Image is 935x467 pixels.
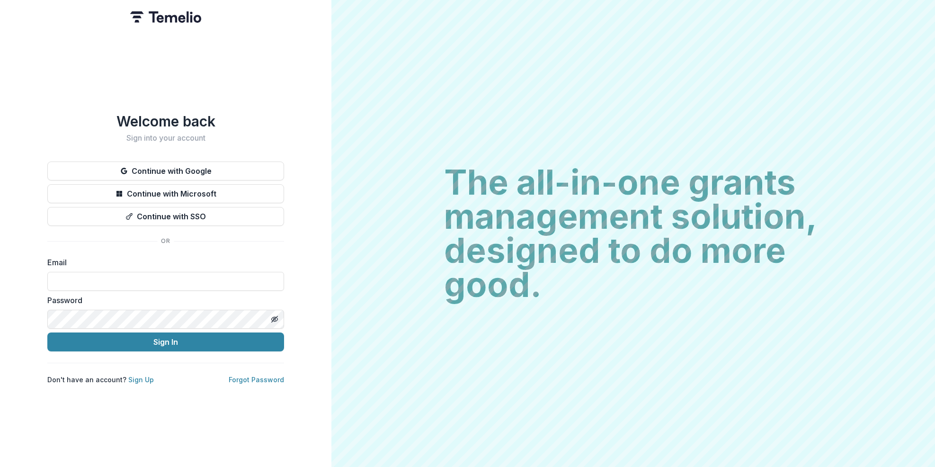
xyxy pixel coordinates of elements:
[47,162,284,180] button: Continue with Google
[47,134,284,143] h2: Sign into your account
[229,376,284,384] a: Forgot Password
[47,295,278,306] label: Password
[47,113,284,130] h1: Welcome back
[47,184,284,203] button: Continue with Microsoft
[128,376,154,384] a: Sign Up
[267,312,282,327] button: Toggle password visibility
[47,257,278,268] label: Email
[47,375,154,385] p: Don't have an account?
[47,332,284,351] button: Sign In
[47,207,284,226] button: Continue with SSO
[130,11,201,23] img: Temelio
